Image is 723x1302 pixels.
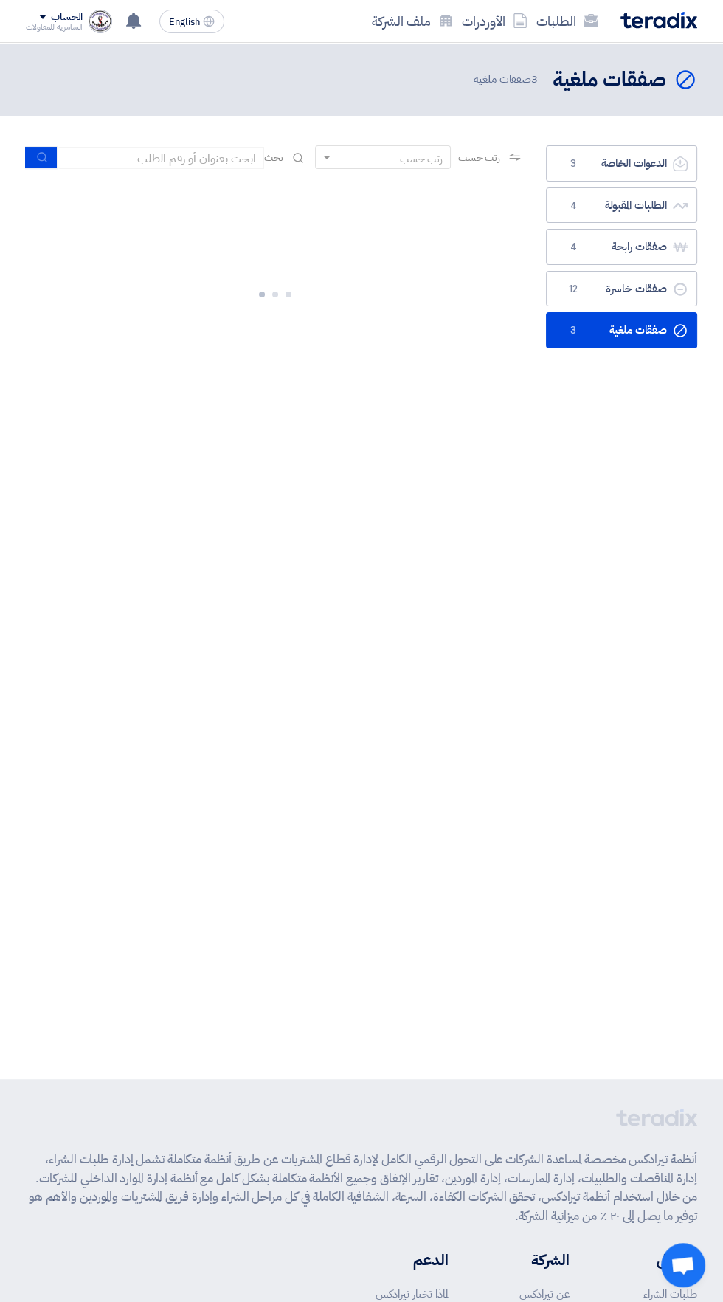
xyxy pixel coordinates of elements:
[546,271,697,307] a: صفقات خاسرة12
[546,312,697,348] a: صفقات ملغية3
[89,10,112,33] img: logo_1725182828871.png
[564,282,582,297] span: 12
[564,156,582,171] span: 3
[26,1150,697,1225] p: أنظمة تيرادكس مخصصة لمساعدة الشركات على التحول الرقمي الكامل لإدارة قطاع المشتريات عن طريق أنظمة ...
[564,323,582,338] span: 3
[661,1243,705,1287] div: دردشة مفتوحة
[457,4,532,38] a: الأوردرات
[564,240,582,255] span: 4
[264,150,283,165] span: بحث
[564,199,582,213] span: 4
[458,150,500,165] span: رتب حسب
[58,147,264,169] input: ابحث بعنوان أو رقم الطلب
[26,23,83,31] div: السامرية للمقاولات
[643,1286,697,1302] a: طلبات الشراء
[374,1249,449,1271] li: الدعم
[620,12,697,29] img: Teradix logo
[519,1286,570,1302] a: عن تيرادكس
[531,71,538,87] span: 3
[400,151,443,167] div: رتب حسب
[169,17,200,27] span: English
[553,66,666,94] h2: صفقات ملغية
[51,11,83,24] div: الحساب
[493,1249,570,1271] li: الشركة
[532,4,603,38] a: الطلبات
[474,71,541,88] span: صفقات ملغية
[367,4,457,38] a: ملف الشركة
[546,187,697,224] a: الطلبات المقبولة4
[376,1286,449,1302] a: لماذا تختار تيرادكس
[546,229,697,265] a: صفقات رابحة4
[614,1249,697,1271] li: الحلول
[159,10,224,33] button: English
[546,145,697,182] a: الدعوات الخاصة3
